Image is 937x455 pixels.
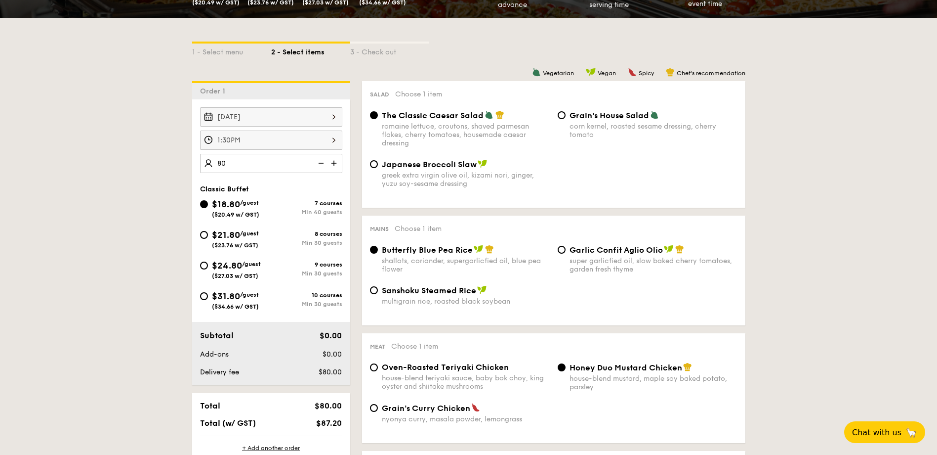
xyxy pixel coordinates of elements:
[570,245,663,255] span: Garlic Confit Aglio Olio
[852,428,901,437] span: Chat with us
[271,209,342,216] div: Min 40 guests
[666,68,675,77] img: icon-chef-hat.a58ddaea.svg
[271,261,342,268] div: 9 courses
[200,444,342,452] div: + Add another order
[192,44,271,57] div: 1 - Select menu
[271,270,342,277] div: Min 30 guests
[683,363,692,371] img: icon-chef-hat.a58ddaea.svg
[370,286,378,294] input: Sanshoku Steamed Ricemultigrain rice, roasted black soybean
[664,245,674,254] img: icon-vegan.f8ff3823.svg
[598,70,616,77] span: Vegan
[271,239,342,246] div: Min 30 guests
[350,44,429,57] div: 3 - Check out
[212,273,258,279] span: ($27.03 w/ GST)
[382,111,484,120] span: The Classic Caesar Salad
[382,415,550,423] div: nyonya curry, masala powder, lemongrass
[495,110,504,119] img: icon-chef-hat.a58ddaea.svg
[370,160,378,168] input: Japanese Broccoli Slawgreek extra virgin olive oil, kizami nori, ginger, yuzu soy-sesame dressing
[370,246,378,254] input: Butterfly Blue Pea Riceshallots, coriander, supergarlicfied oil, blue pea flower
[212,211,259,218] span: ($20.49 w/ GST)
[485,110,493,119] img: icon-vegetarian.fe4039eb.svg
[200,368,239,376] span: Delivery fee
[200,262,208,270] input: $24.80/guest($27.03 w/ GST)9 coursesMin 30 guests
[471,403,480,412] img: icon-spicy.37a8142b.svg
[382,257,550,273] div: shallots, coriander, supergarlicfied oil, blue pea flower
[395,90,442,98] span: Choose 1 item
[370,91,389,98] span: Salad
[212,303,259,310] span: ($34.66 w/ GST)
[905,427,917,438] span: 🦙
[200,418,256,428] span: Total (w/ GST)
[382,245,473,255] span: Butterfly Blue Pea Rice
[200,231,208,239] input: $21.80/guest($23.76 w/ GST)8 coursesMin 30 guests
[320,331,342,340] span: $0.00
[478,159,488,168] img: icon-vegan.f8ff3823.svg
[570,374,737,391] div: house-blend mustard, maple soy baked potato, parsley
[382,160,477,169] span: Japanese Broccoli Slaw
[200,107,342,127] input: Event date
[650,110,659,119] img: icon-vegetarian.fe4039eb.svg
[382,171,550,188] div: greek extra virgin olive oil, kizami nori, ginger, yuzu soy-sesame dressing
[675,245,684,254] img: icon-chef-hat.a58ddaea.svg
[639,70,654,77] span: Spicy
[628,68,637,77] img: icon-spicy.37a8142b.svg
[200,331,234,340] span: Subtotal
[844,421,925,443] button: Chat with us🦙
[200,131,342,150] input: Event time
[212,229,240,240] span: $21.80
[570,111,649,120] span: Grain's House Salad
[382,374,550,391] div: house-blend teriyaki sauce, baby bok choy, king oyster and shiitake mushrooms
[212,291,240,302] span: $31.80
[382,297,550,306] div: multigrain rice, roasted black soybean
[532,68,541,77] img: icon-vegetarian.fe4039eb.svg
[558,364,566,371] input: Honey Duo Mustard Chickenhouse-blend mustard, maple soy baked potato, parsley
[323,350,342,359] span: $0.00
[271,292,342,299] div: 10 courses
[370,343,385,350] span: Meat
[200,185,249,193] span: Classic Buffet
[200,200,208,208] input: $18.80/guest($20.49 w/ GST)7 coursesMin 40 guests
[477,285,487,294] img: icon-vegan.f8ff3823.svg
[570,257,737,273] div: super garlicfied oil, slow baked cherry tomatoes, garden fresh thyme
[570,363,682,372] span: Honey Duo Mustard Chicken
[200,401,220,410] span: Total
[395,225,442,233] span: Choose 1 item
[271,44,350,57] div: 2 - Select items
[543,70,574,77] span: Vegetarian
[382,286,476,295] span: Sanshoku Steamed Rice
[200,292,208,300] input: $31.80/guest($34.66 w/ GST)10 coursesMin 30 guests
[240,291,259,298] span: /guest
[474,245,484,254] img: icon-vegan.f8ff3823.svg
[677,70,745,77] span: Chef's recommendation
[319,368,342,376] span: $80.00
[200,350,229,359] span: Add-ons
[315,401,342,410] span: $80.00
[370,111,378,119] input: The Classic Caesar Saladromaine lettuce, croutons, shaved parmesan flakes, cherry tomatoes, house...
[212,242,258,249] span: ($23.76 w/ GST)
[271,200,342,207] div: 7 courses
[271,301,342,308] div: Min 30 guests
[327,154,342,173] img: icon-add.58712e84.svg
[382,122,550,147] div: romaine lettuce, croutons, shaved parmesan flakes, cherry tomatoes, housemade caesar dressing
[271,230,342,237] div: 8 courses
[240,230,259,237] span: /guest
[382,363,509,372] span: Oven-Roasted Teriyaki Chicken
[370,226,389,232] span: Mains
[370,404,378,412] input: Grain's Curry Chickennyonya curry, masala powder, lemongrass
[558,246,566,254] input: Garlic Confit Aglio Oliosuper garlicfied oil, slow baked cherry tomatoes, garden fresh thyme
[382,404,470,413] span: Grain's Curry Chicken
[200,87,229,95] span: Order 1
[370,364,378,371] input: Oven-Roasted Teriyaki Chickenhouse-blend teriyaki sauce, baby bok choy, king oyster and shiitake ...
[313,154,327,173] img: icon-reduce.1d2dbef1.svg
[242,261,261,268] span: /guest
[485,245,494,254] img: icon-chef-hat.a58ddaea.svg
[212,199,240,210] span: $18.80
[316,418,342,428] span: $87.20
[212,260,242,271] span: $24.80
[391,342,438,351] span: Choose 1 item
[570,122,737,139] div: corn kernel, roasted sesame dressing, cherry tomato
[240,199,259,206] span: /guest
[586,68,596,77] img: icon-vegan.f8ff3823.svg
[558,111,566,119] input: Grain's House Saladcorn kernel, roasted sesame dressing, cherry tomato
